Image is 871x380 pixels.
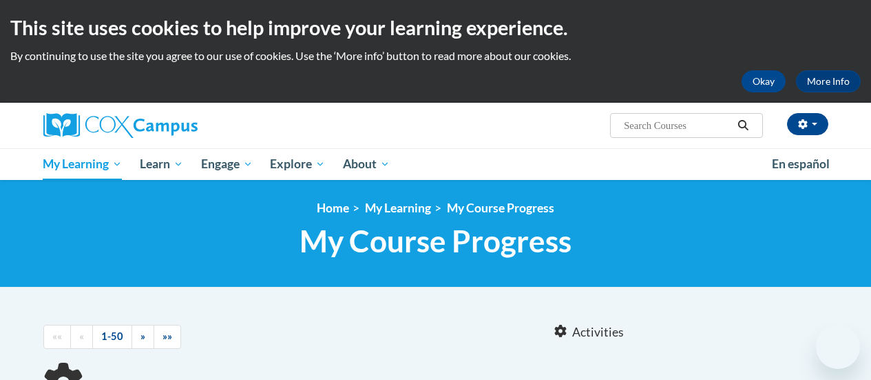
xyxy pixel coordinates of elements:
a: En español [763,150,839,179]
a: 1-50 [92,325,132,349]
span: »» [162,330,172,342]
a: About [334,148,399,180]
button: Okay [742,70,786,92]
span: Learn [140,156,183,172]
div: Main menu [33,148,839,180]
span: About [343,156,390,172]
span: «« [52,330,62,342]
span: Explore [270,156,325,172]
a: Next [132,325,154,349]
p: By continuing to use the site you agree to our use of cookies. Use the ‘More info’ button to read... [10,48,861,63]
span: « [79,330,84,342]
a: My Learning [34,148,132,180]
a: More Info [796,70,861,92]
a: Begining [43,325,71,349]
h2: This site uses cookies to help improve your learning experience. [10,14,861,41]
input: Search Courses [622,117,733,134]
button: Account Settings [787,113,828,135]
span: My Course Progress [300,223,571,259]
span: Engage [201,156,253,172]
span: En español [772,157,830,171]
button: Search [733,117,753,134]
a: Engage [192,148,262,180]
a: My Learning [365,201,431,215]
a: Learn [131,148,192,180]
span: Activities [572,325,624,340]
a: End [154,325,181,349]
a: Cox Campus [43,113,291,138]
a: Home [317,201,349,215]
img: Cox Campus [43,113,198,138]
iframe: Button to launch messaging window [816,325,860,369]
a: My Course Progress [447,201,554,215]
a: Previous [70,325,93,349]
span: » [140,330,145,342]
span: My Learning [43,156,122,172]
a: Explore [261,148,334,180]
